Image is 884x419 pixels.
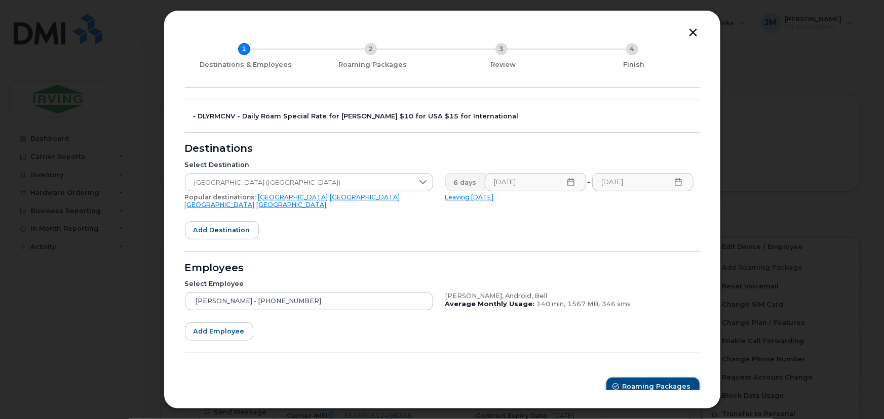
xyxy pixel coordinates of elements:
[257,201,327,208] a: [GEOGRAPHIC_DATA]
[185,280,433,288] div: Select Employee
[606,378,700,396] button: Roaming Packages
[573,61,696,69] div: Finish
[185,161,433,169] div: Select Destination
[537,300,566,308] span: 140 min,
[442,61,565,69] div: Review
[193,112,700,120] div: - DLYRMCNV - Daily Roam Special Rate for [PERSON_NAME] $10 for USA $15 for International
[626,43,638,55] div: 4
[312,61,434,69] div: Roaming Packages
[185,322,253,341] button: Add employee
[185,193,256,201] span: Popular destinations:
[485,173,586,191] input: Please fill out this field
[185,292,433,310] input: Search device
[194,326,245,336] span: Add employee
[330,193,400,201] a: [GEOGRAPHIC_DATA]
[445,292,694,300] div: [PERSON_NAME], Android, Bell
[185,145,700,153] div: Destinations
[185,174,413,192] span: United States of America (USA)
[185,264,700,272] div: Employees
[185,221,259,239] button: Add destination
[602,300,631,308] span: 346 sms
[623,382,691,391] span: Roaming Packages
[445,193,494,201] a: Leaving [DATE]
[445,300,535,308] b: Average Monthly Usage:
[592,173,694,191] input: Please fill out this field
[194,225,250,235] span: Add destination
[185,201,255,208] a: [GEOGRAPHIC_DATA]
[365,43,377,55] div: 2
[495,43,508,55] div: 3
[586,173,593,191] div: -
[568,300,600,308] span: 1567 MB,
[258,193,328,201] a: [GEOGRAPHIC_DATA]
